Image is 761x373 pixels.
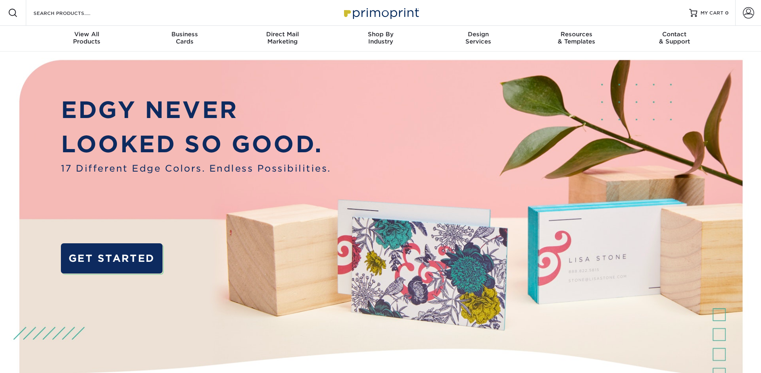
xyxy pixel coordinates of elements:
[429,31,527,38] span: Design
[61,127,331,162] p: LOOKED SO GOOD.
[625,26,723,52] a: Contact& Support
[725,10,729,16] span: 0
[340,4,421,21] img: Primoprint
[234,26,332,52] a: Direct MailMarketing
[527,31,625,38] span: Resources
[429,26,527,52] a: DesignServices
[625,31,723,38] span: Contact
[234,31,332,45] div: Marketing
[527,31,625,45] div: & Templates
[234,31,332,38] span: Direct Mail
[625,31,723,45] div: & Support
[61,93,331,127] p: EDGY NEVER
[38,31,136,38] span: View All
[332,31,429,38] span: Shop By
[332,31,429,45] div: Industry
[61,162,331,175] span: 17 Different Edge Colors. Endless Possibilities.
[429,31,527,45] div: Services
[33,8,111,18] input: SEARCH PRODUCTS.....
[136,31,234,38] span: Business
[136,26,234,52] a: BusinessCards
[38,31,136,45] div: Products
[38,26,136,52] a: View AllProducts
[61,243,163,274] a: GET STARTED
[527,26,625,52] a: Resources& Templates
[701,10,723,17] span: MY CART
[136,31,234,45] div: Cards
[332,26,429,52] a: Shop ByIndustry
